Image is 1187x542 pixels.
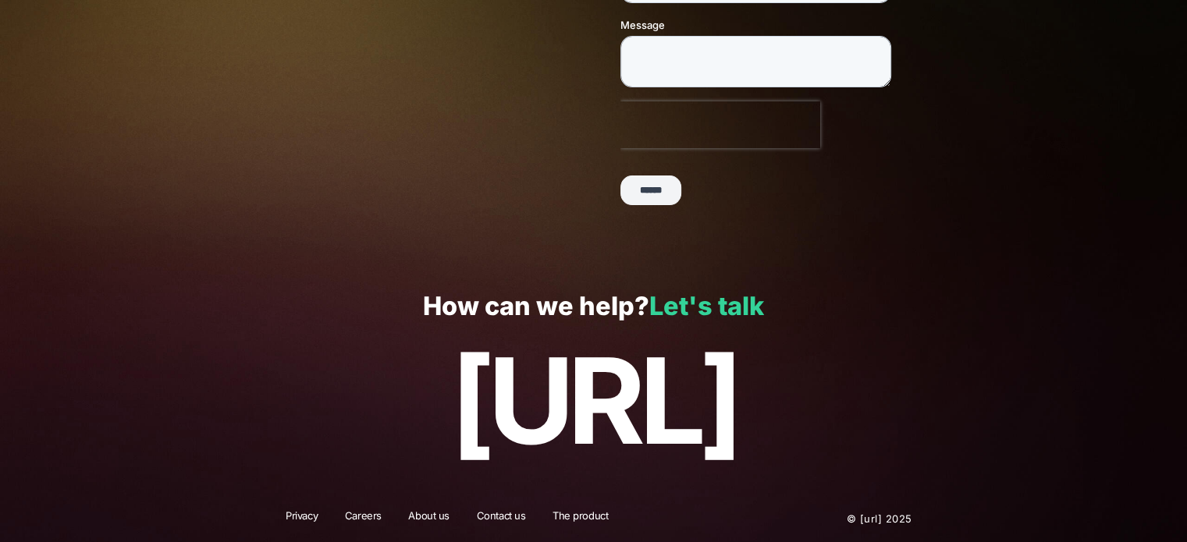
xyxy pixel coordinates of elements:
[398,508,460,529] a: About us
[752,508,912,529] p: © [URL] 2025
[335,508,392,529] a: Careers
[34,335,1153,468] p: [URL]
[275,508,328,529] a: Privacy
[649,291,764,321] a: Let's talk
[542,508,618,529] a: The product
[34,292,1153,321] p: How can we help?
[467,508,536,529] a: Contact us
